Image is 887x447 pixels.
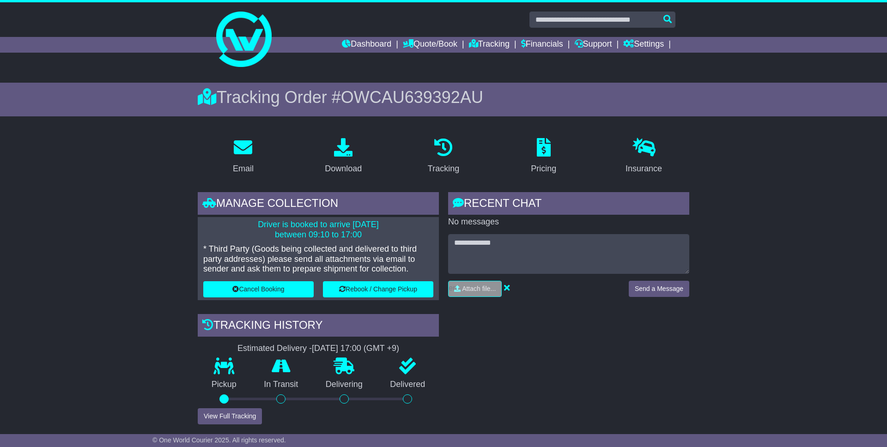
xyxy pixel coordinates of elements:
button: Cancel Booking [203,281,314,297]
span: OWCAU639392AU [341,88,483,107]
p: Delivering [312,380,377,390]
div: Email [233,163,254,175]
a: Email [227,135,260,178]
div: Tracking Order # [198,87,689,107]
a: Tracking [469,37,510,53]
div: Tracking history [198,314,439,339]
div: Pricing [531,163,556,175]
div: Tracking [428,163,459,175]
a: Dashboard [342,37,391,53]
a: Financials [521,37,563,53]
p: Driver is booked to arrive [DATE] between 09:10 to 17:00 [203,220,433,240]
button: Rebook / Change Pickup [323,281,433,297]
span: © One World Courier 2025. All rights reserved. [152,436,286,444]
a: Support [575,37,612,53]
div: RECENT CHAT [448,192,689,217]
a: Insurance [620,135,668,178]
a: Download [319,135,368,178]
a: Tracking [422,135,465,178]
button: View Full Tracking [198,408,262,424]
div: Manage collection [198,192,439,217]
button: Send a Message [629,281,689,297]
p: In Transit [250,380,312,390]
div: [DATE] 17:00 (GMT +9) [312,344,399,354]
p: No messages [448,217,689,227]
div: Insurance [626,163,662,175]
a: Quote/Book [403,37,457,53]
a: Pricing [525,135,562,178]
p: * Third Party (Goods being collected and delivered to third party addresses) please send all atta... [203,244,433,274]
div: Download [325,163,362,175]
a: Settings [623,37,664,53]
p: Delivered [377,380,439,390]
p: Pickup [198,380,250,390]
div: Estimated Delivery - [198,344,439,354]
